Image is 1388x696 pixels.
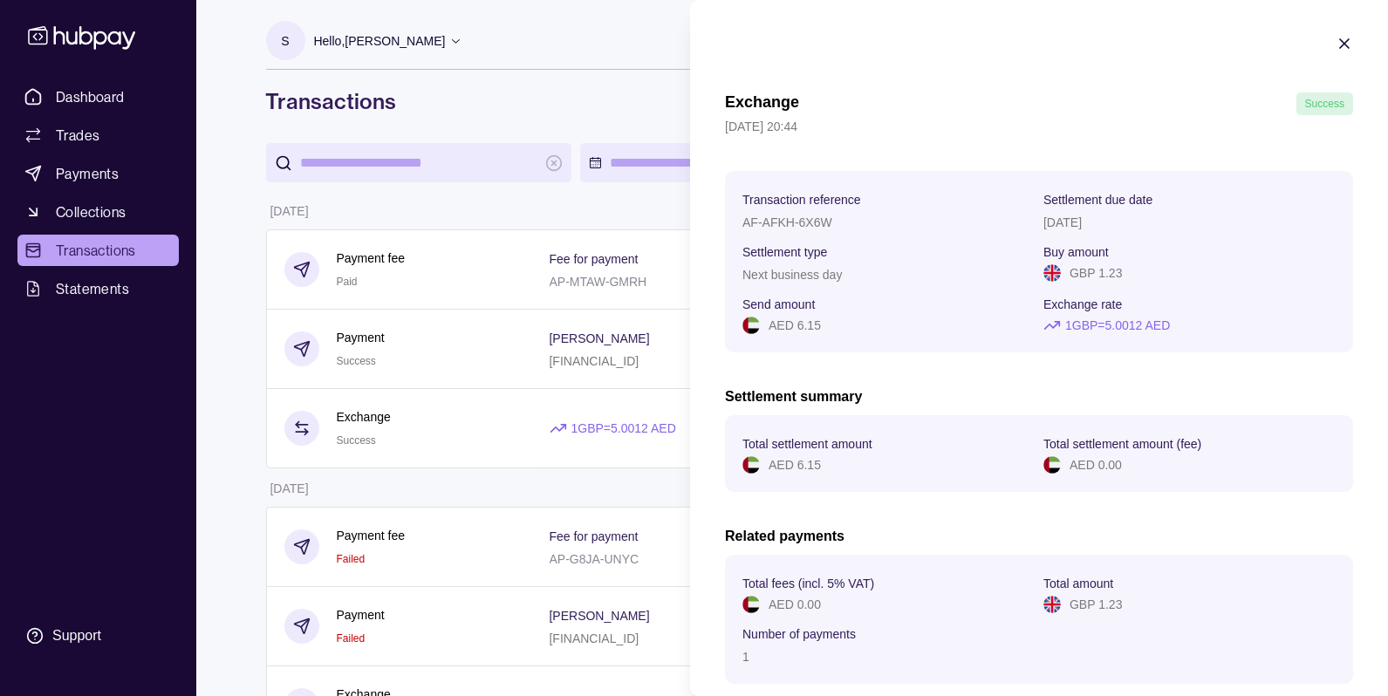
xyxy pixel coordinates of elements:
img: gb [1043,596,1061,613]
p: Next business day [742,268,842,282]
p: Transaction reference [742,193,861,207]
h2: Settlement summary [725,387,1353,406]
p: AED 0.00 [769,595,821,614]
p: Number of payments [742,627,856,641]
img: ae [1043,456,1061,474]
p: Total settlement amount (fee) [1043,437,1201,451]
p: Total fees (incl. 5% VAT) [742,577,874,590]
p: AF-AFKH-6X6W [742,215,832,229]
h1: Exchange [725,92,799,115]
p: Buy amount [1043,245,1109,259]
img: ae [742,456,760,474]
p: Total settlement amount [742,437,872,451]
p: Settlement due date [1043,193,1152,207]
p: Exchange rate [1043,297,1122,311]
p: Send amount [742,297,815,311]
p: 1 GBP = 5.0012 AED [1065,316,1170,335]
p: AED 6.15 [769,316,821,335]
img: ae [742,596,760,613]
p: GBP 1.23 [1070,595,1122,614]
p: [DATE] [1043,215,1082,229]
img: ae [742,317,760,334]
p: Total amount [1043,577,1113,590]
img: gb [1043,264,1061,282]
p: AED 0.00 [1070,455,1122,474]
p: AED 6.15 [769,455,821,474]
p: Settlement type [742,245,827,259]
p: GBP 1.23 [1070,263,1122,283]
p: 1 [742,650,749,664]
h2: Related payments [725,527,1353,546]
p: [DATE] 20:44 [725,117,1353,136]
span: Success [1305,98,1344,110]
